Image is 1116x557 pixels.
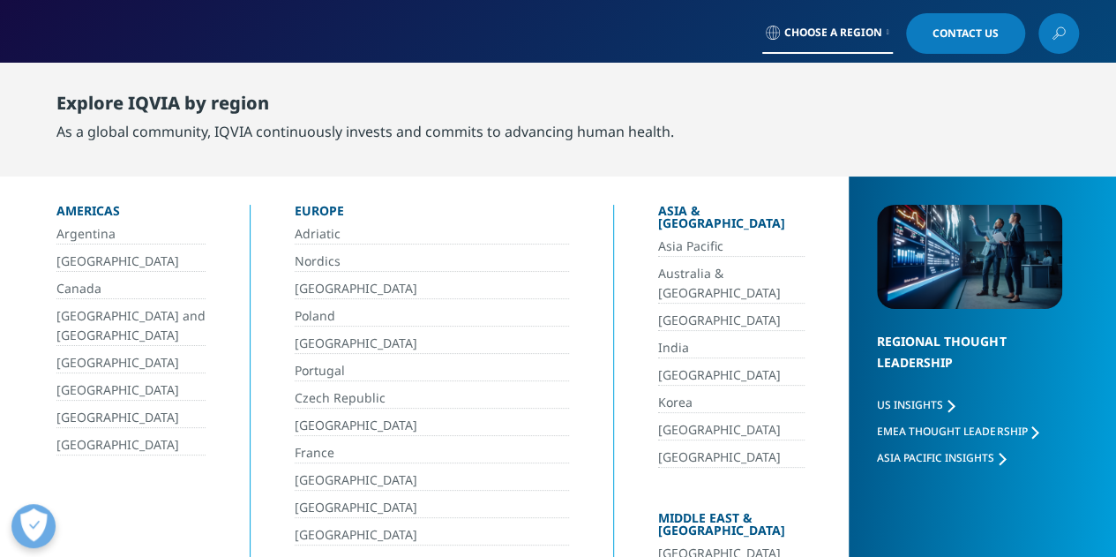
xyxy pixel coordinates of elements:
a: [GEOGRAPHIC_DATA] [658,311,805,331]
a: Portugal [295,361,569,381]
a: [GEOGRAPHIC_DATA] [56,380,206,401]
a: Asia Pacific Insights [877,450,1006,465]
nav: Primary [186,62,1079,145]
a: [GEOGRAPHIC_DATA] [295,334,569,354]
div: Americas [56,205,206,224]
a: [GEOGRAPHIC_DATA] [295,525,569,546]
div: As a global community, IQVIA continuously invests and commits to advancing human health. [56,121,674,142]
a: India [658,338,805,358]
a: Contact Us [906,13,1025,54]
a: [GEOGRAPHIC_DATA] [658,365,805,386]
a: [GEOGRAPHIC_DATA] [295,279,569,299]
span: Contact Us [932,28,999,39]
span: Asia Pacific Insights [877,450,994,465]
a: Australia & [GEOGRAPHIC_DATA] [658,264,805,304]
a: Korea [658,393,805,413]
a: Poland [295,306,569,327]
a: Asia Pacific [658,237,805,257]
button: Open Preferences [11,504,56,548]
a: Nordics [295,252,569,272]
a: Argentina [56,224,206,245]
div: Regional Thought Leadership [877,331,1062,395]
span: Choose a Region [784,26,882,40]
a: [GEOGRAPHIC_DATA] [295,470,569,491]
a: US Insights [877,397,955,412]
a: [GEOGRAPHIC_DATA] [658,448,805,468]
a: Canada [56,279,206,299]
a: EMEA Thought Leadership [877,424,1038,439]
div: Europe [295,205,569,224]
a: [GEOGRAPHIC_DATA] and [GEOGRAPHIC_DATA] [56,306,206,346]
a: [GEOGRAPHIC_DATA] [295,416,569,436]
a: Czech Republic [295,388,569,409]
a: [GEOGRAPHIC_DATA] [56,252,206,272]
div: Middle East & [GEOGRAPHIC_DATA] [658,512,805,544]
a: Adriatic [295,224,569,245]
a: [GEOGRAPHIC_DATA] [56,408,206,428]
div: Explore IQVIA by region [56,93,674,121]
a: [GEOGRAPHIC_DATA] [56,435,206,455]
img: 2093_analyzing-data-using-big-screen-display-and-laptop.png [877,205,1062,309]
a: [GEOGRAPHIC_DATA] [56,353,206,373]
a: [GEOGRAPHIC_DATA] [658,420,805,440]
a: France [295,443,569,463]
a: [GEOGRAPHIC_DATA] [295,498,569,518]
span: US Insights [877,397,943,412]
span: EMEA Thought Leadership [877,424,1027,439]
div: Asia & [GEOGRAPHIC_DATA] [658,205,805,237]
